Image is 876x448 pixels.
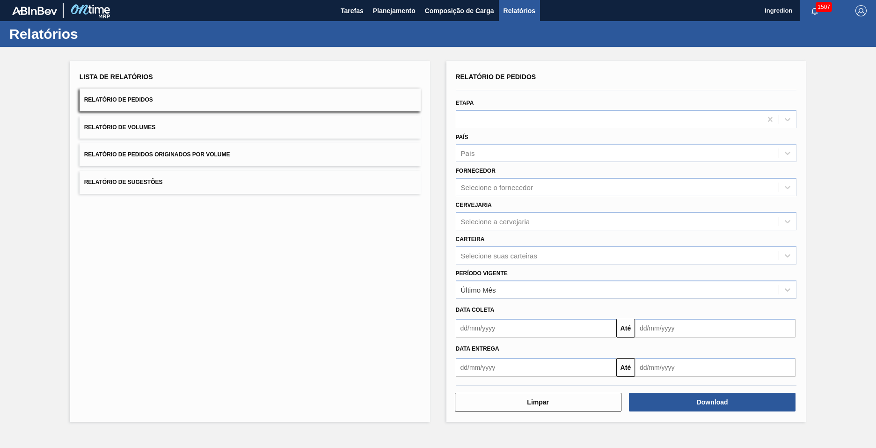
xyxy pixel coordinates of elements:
span: 1507 [816,2,832,12]
button: Até [616,319,635,338]
button: Download [629,393,796,411]
span: Lista de Relatórios [80,73,153,81]
span: Relatório de Pedidos [84,96,153,103]
button: Relatório de Pedidos [80,88,421,111]
label: Cervejaria [456,202,492,208]
div: Selecione a cervejaria [461,217,530,225]
label: Carteira [456,236,485,242]
label: Fornecedor [456,168,496,174]
button: Notificações [800,4,830,17]
img: Logout [855,5,867,16]
button: Até [616,358,635,377]
div: Selecione o fornecedor [461,184,533,191]
input: dd/mm/yyyy [456,358,616,377]
label: Período Vigente [456,270,508,277]
div: Último Mês [461,286,496,294]
button: Limpar [455,393,621,411]
span: Relatório de Sugestões [84,179,163,185]
span: Relatório de Volumes [84,124,155,131]
button: Relatório de Volumes [80,116,421,139]
div: Selecione suas carteiras [461,251,537,259]
span: Planejamento [373,5,416,16]
input: dd/mm/yyyy [456,319,616,338]
h1: Relatórios [9,29,175,39]
label: País [456,134,468,140]
span: Tarefas [341,5,364,16]
div: País [461,149,475,157]
span: Composição de Carga [425,5,494,16]
button: Relatório de Sugestões [80,171,421,194]
span: Data coleta [456,307,495,313]
span: Relatório de Pedidos [456,73,536,81]
input: dd/mm/yyyy [635,319,796,338]
span: Relatórios [504,5,535,16]
span: Data entrega [456,345,499,352]
button: Relatório de Pedidos Originados por Volume [80,143,421,166]
label: Etapa [456,100,474,106]
input: dd/mm/yyyy [635,358,796,377]
span: Relatório de Pedidos Originados por Volume [84,151,230,158]
img: TNhmsLtSVTkK8tSr43FrP2fwEKptu5GPRR3wAAAABJRU5ErkJggg== [12,7,57,15]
